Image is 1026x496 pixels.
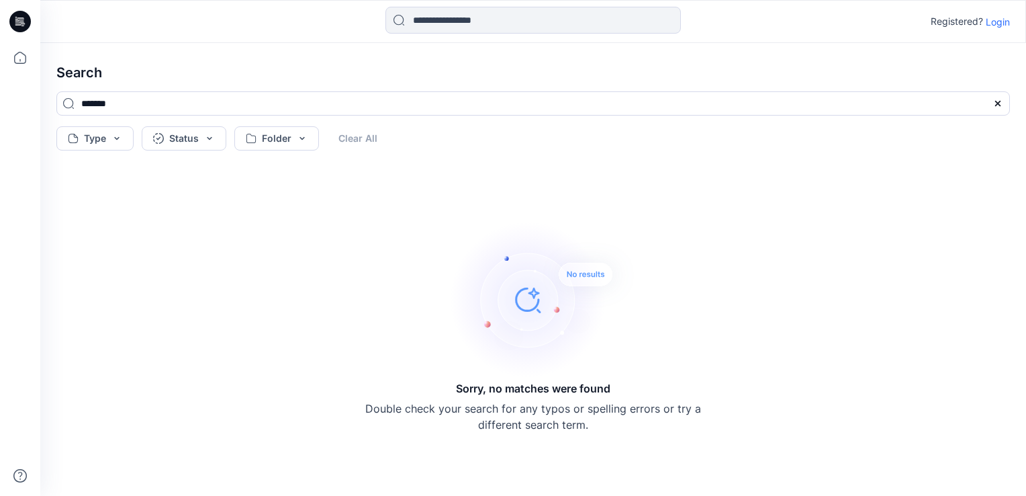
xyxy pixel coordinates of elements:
[450,219,638,380] img: Sorry, no matches were found
[931,13,983,30] p: Registered?
[234,126,319,151] button: Folder
[56,126,134,151] button: Type
[456,380,610,397] h5: Sorry, no matches were found
[365,401,701,433] p: Double check your search for any typos or spelling errors or try a different search term.
[986,15,1010,29] p: Login
[142,126,226,151] button: Status
[46,54,1021,91] h4: Search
